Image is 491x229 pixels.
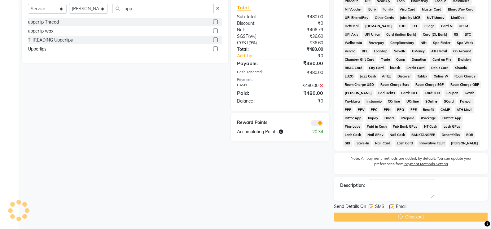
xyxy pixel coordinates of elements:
div: 20.34 [304,129,328,135]
span: UPI Axis [343,31,360,38]
span: Nail Card [373,140,392,147]
span: ATH Movil [429,48,449,55]
span: Online W [432,73,450,80]
span: Credit Card [405,64,427,72]
span: [DOMAIN_NAME] [363,23,394,30]
div: ₹480.00 [280,59,328,67]
span: Send Details On [334,203,366,211]
span: DefiDeal [343,23,361,30]
div: ₹480.00 [280,82,328,89]
span: On Account [451,48,473,55]
span: ATH Movil [455,106,475,113]
div: ₹480.00 [280,69,328,76]
span: Pnb Bank GPay [391,123,420,130]
span: Comp [394,56,407,63]
span: UPI BharatPay [343,14,370,21]
div: ₹0 [288,53,328,59]
span: Venmo [343,48,357,55]
span: Rupay [366,115,380,122]
span: UPI Union [362,31,382,38]
span: Innovative TELR [417,140,446,147]
span: SaveIN [392,48,408,55]
span: CEdge [422,23,436,30]
span: Spa Finder [431,39,452,46]
span: SMS [375,203,384,211]
span: SCard [442,98,456,105]
span: Pine Labs [343,123,362,130]
div: ₹0 [280,98,328,104]
span: BTC [463,31,473,38]
span: Gcash [463,90,476,97]
label: Note: All payment methods are added, by default. You can update your preferences from [340,156,482,169]
span: Master Card [420,6,443,13]
span: Card on File [430,56,453,63]
span: MyT Money [425,14,447,21]
span: Dittor App [343,115,363,122]
span: iPrepaid [399,115,417,122]
div: CASH [232,82,280,89]
span: BANKTANSFER [410,131,437,139]
span: Family [381,6,395,13]
div: Payable: [232,59,280,67]
span: PPG [395,106,406,113]
div: upperlip wax [28,28,53,34]
div: Payments [237,77,323,82]
span: Lash Cash [343,131,363,139]
span: Lash Card [395,140,415,147]
span: Paid in Cash [365,123,388,130]
div: Reward Points [232,119,280,126]
a: Add Tip [232,53,288,59]
div: ₹480.00 [280,14,328,20]
span: PPV [356,106,366,113]
span: Room Charge GBP [449,81,481,88]
span: Jazz Cash [358,73,378,80]
span: Chamber Gift Card [343,56,376,63]
span: Other Cards [373,14,396,21]
span: Coupon [444,90,460,97]
span: COnline [386,98,402,105]
label: Payment Methods Setting [404,161,448,167]
span: Card M [439,23,454,30]
span: Tabby [415,73,429,80]
span: SOnline [423,98,439,105]
span: PPR [343,106,353,113]
div: ₹406.79 [280,27,328,33]
span: Juice by MCB [398,14,423,21]
div: ( ) [232,40,280,46]
span: RS [452,31,460,38]
div: Net: [232,27,280,33]
div: ₹480.00 [280,89,328,97]
span: 9% [249,34,255,39]
div: Paid: [232,89,280,97]
span: Card: IDFC [399,90,420,97]
span: Room Charge Euro [378,81,411,88]
span: Visa Card [398,6,418,13]
input: Search or Scan [112,4,213,13]
div: Sub Total: [232,14,280,20]
div: Upperlips [28,46,46,52]
span: Total [237,4,251,11]
span: BFL [360,48,370,55]
span: PPC [369,106,379,113]
span: MI Voucher [343,6,364,13]
span: Card: IOB [423,90,442,97]
span: GMoney [410,48,427,55]
span: Lash GPay [441,123,463,130]
div: ₹36.60 [280,40,328,46]
span: Nail Cash [388,131,407,139]
span: 9% [250,40,256,45]
span: Room Charge USD [343,81,376,88]
span: PPN [382,106,393,113]
span: Card (DL Bank) [421,31,449,38]
span: Bad Debts [376,90,397,97]
span: Complimentary [388,39,416,46]
span: THD [397,23,408,30]
span: Paypal [458,98,474,105]
span: Dreamfolks [440,131,462,139]
span: Trade [379,56,392,63]
span: District App [440,115,463,122]
div: Balance : [232,98,280,104]
span: Diners [383,115,397,122]
span: BOB [464,131,475,139]
span: Save-In [354,140,371,147]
